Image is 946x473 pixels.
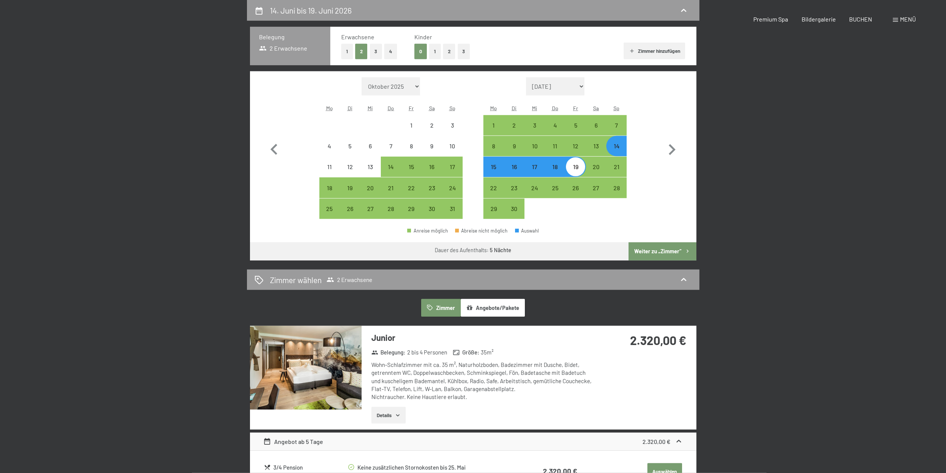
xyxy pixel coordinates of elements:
[525,164,544,183] div: 17
[319,136,340,156] div: Mon May 04 2026
[483,199,504,219] div: Anreise möglich
[504,136,524,156] div: Anreise möglich
[360,177,380,198] div: Anreise möglich
[606,177,627,198] div: Sun Jun 28 2026
[442,157,462,177] div: Sun May 17 2026
[483,157,504,177] div: Anreise möglich
[371,348,406,356] strong: Belegung :
[250,326,362,410] img: mss_renderimg.php
[587,185,606,204] div: 27
[505,164,524,183] div: 16
[606,157,627,177] div: Sun Jun 21 2026
[606,136,627,156] div: Sun Jun 14 2026
[802,15,836,23] span: Bildergalerie
[484,143,503,162] div: 8
[360,136,380,156] div: Anreise nicht möglich
[422,136,442,156] div: Sat May 09 2026
[504,177,524,198] div: Tue Jun 23 2026
[422,164,441,183] div: 16
[381,199,401,219] div: Anreise möglich
[524,177,545,198] div: Anreise möglich
[371,332,596,344] h3: Junior
[565,136,586,156] div: Fri Jun 12 2026
[565,115,586,136] div: Anreise möglich
[524,136,545,156] div: Anreise möglich
[586,177,606,198] div: Anreise möglich
[340,199,360,219] div: Tue May 26 2026
[382,185,400,204] div: 21
[455,228,508,233] div: Abreise nicht möglich
[361,185,380,204] div: 20
[546,164,564,183] div: 18
[442,157,462,177] div: Anreise möglich
[435,247,511,254] div: Dauer des Aufenthalts:
[259,44,308,52] span: 2 Erwachsene
[525,143,544,162] div: 10
[382,143,400,162] div: 7
[319,157,340,177] div: Mon May 11 2026
[490,105,497,111] abbr: Montag
[402,185,421,204] div: 22
[606,157,627,177] div: Anreise möglich
[483,136,504,156] div: Anreise möglich
[505,206,524,225] div: 30
[381,177,401,198] div: Thu May 21 2026
[613,105,619,111] abbr: Sonntag
[360,157,380,177] div: Anreise nicht möglich
[443,185,462,204] div: 24
[483,115,504,136] div: Anreise möglich
[422,185,441,204] div: 23
[422,115,442,136] div: Anreise nicht möglich
[319,177,340,198] div: Mon May 18 2026
[319,199,340,219] div: Mon May 25 2026
[443,122,462,141] div: 3
[490,247,511,253] b: 5 Nächte
[381,199,401,219] div: Thu May 28 2026
[320,185,339,204] div: 18
[340,185,359,204] div: 19
[607,164,626,183] div: 21
[340,164,359,183] div: 12
[546,185,564,204] div: 25
[545,177,565,198] div: Anreise möglich
[607,185,626,204] div: 28
[532,105,537,111] abbr: Mittwoch
[407,348,447,356] span: 2 bis 4 Personen
[340,157,360,177] div: Tue May 12 2026
[586,115,606,136] div: Anreise möglich
[340,157,360,177] div: Anreise nicht möglich
[565,136,586,156] div: Anreise möglich
[442,199,462,219] div: Sun May 31 2026
[512,105,517,111] abbr: Dienstag
[422,199,442,219] div: Sat May 30 2026
[409,105,414,111] abbr: Freitag
[586,136,606,156] div: Anreise möglich
[505,143,524,162] div: 9
[401,136,422,156] div: Anreise nicht möglich
[340,177,360,198] div: Tue May 19 2026
[381,136,401,156] div: Thu May 07 2026
[900,15,916,23] span: Menü
[442,177,462,198] div: Sun May 24 2026
[360,177,380,198] div: Wed May 20 2026
[586,115,606,136] div: Sat Jun 06 2026
[587,164,606,183] div: 20
[360,157,380,177] div: Wed May 13 2026
[524,115,545,136] div: Anreise möglich
[429,44,441,59] button: 1
[422,122,441,141] div: 2
[481,348,494,356] span: 35 m²
[483,177,504,198] div: Mon Jun 22 2026
[443,164,462,183] div: 17
[504,157,524,177] div: Tue Jun 16 2026
[401,177,422,198] div: Fri May 22 2026
[401,157,422,177] div: Fri May 15 2026
[504,157,524,177] div: Anreise möglich
[483,199,504,219] div: Mon Jun 29 2026
[429,105,435,111] abbr: Samstag
[573,105,578,111] abbr: Freitag
[505,185,524,204] div: 23
[565,157,586,177] div: Fri Jun 19 2026
[586,177,606,198] div: Sat Jun 27 2026
[320,143,339,162] div: 4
